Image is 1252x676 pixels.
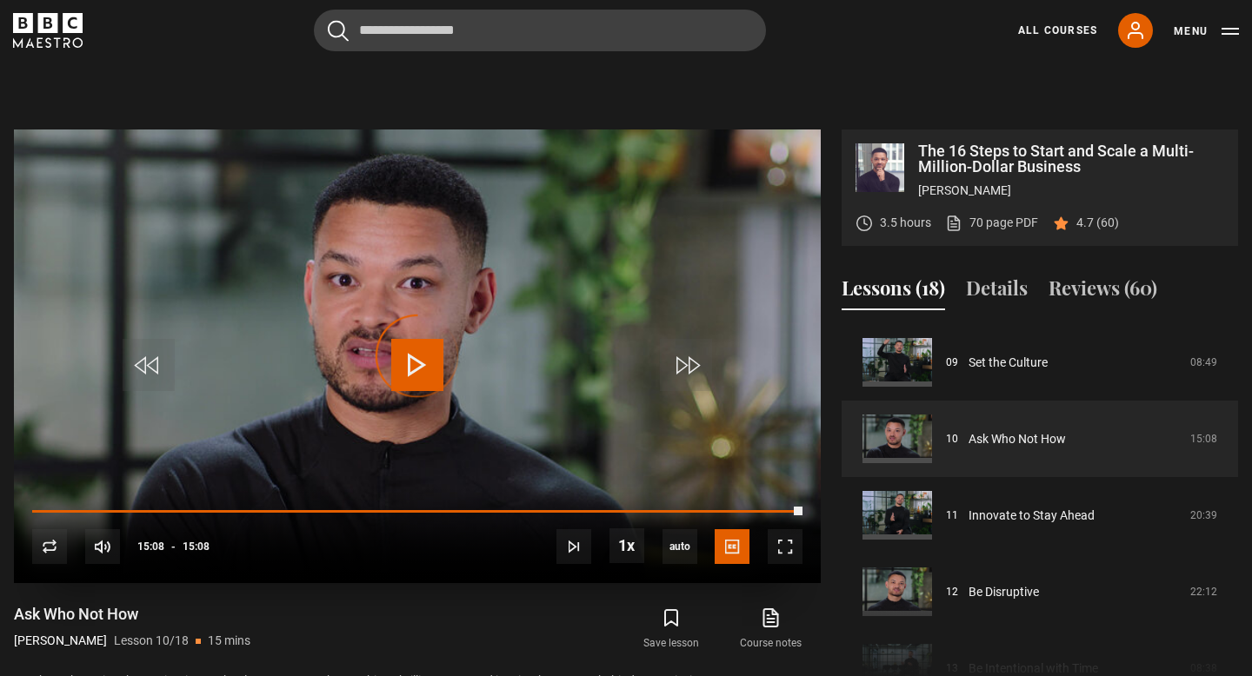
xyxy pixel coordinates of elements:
span: auto [663,529,697,564]
svg: BBC Maestro [13,13,83,48]
input: Search [314,10,766,51]
button: Details [966,274,1028,310]
span: 15:08 [137,531,164,562]
button: Save lesson [622,604,721,654]
button: Mute [85,529,120,564]
button: Fullscreen [768,529,802,564]
button: Submit the search query [328,20,349,42]
div: Current quality: 720p [663,529,697,564]
button: Captions [715,529,749,564]
button: Playback Rate [609,528,644,563]
span: - [171,540,176,553]
button: Replay [32,529,67,564]
button: Next Lesson [556,529,591,564]
p: 15 mins [208,632,250,650]
p: 4.7 (60) [1076,214,1119,232]
video-js: Video Player [14,129,821,583]
p: The 16 Steps to Start and Scale a Multi-Million-Dollar Business [918,143,1224,175]
h1: Ask Who Not How [14,604,250,625]
a: Innovate to Stay Ahead [969,507,1095,525]
button: Lessons (18) [842,274,945,310]
p: Lesson 10/18 [114,632,189,650]
a: Set the Culture [969,354,1048,372]
span: 15:08 [183,531,210,562]
div: Progress Bar [32,510,802,514]
a: Course notes [722,604,821,654]
a: 70 page PDF [945,214,1038,232]
button: Toggle navigation [1174,23,1239,40]
p: [PERSON_NAME] [918,182,1224,200]
p: [PERSON_NAME] [14,632,107,650]
button: Reviews (60) [1049,274,1157,310]
a: Be Disruptive [969,583,1039,601]
p: 3.5 hours [880,214,931,232]
a: Ask Who Not How [969,430,1066,448]
a: All Courses [1018,23,1097,38]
